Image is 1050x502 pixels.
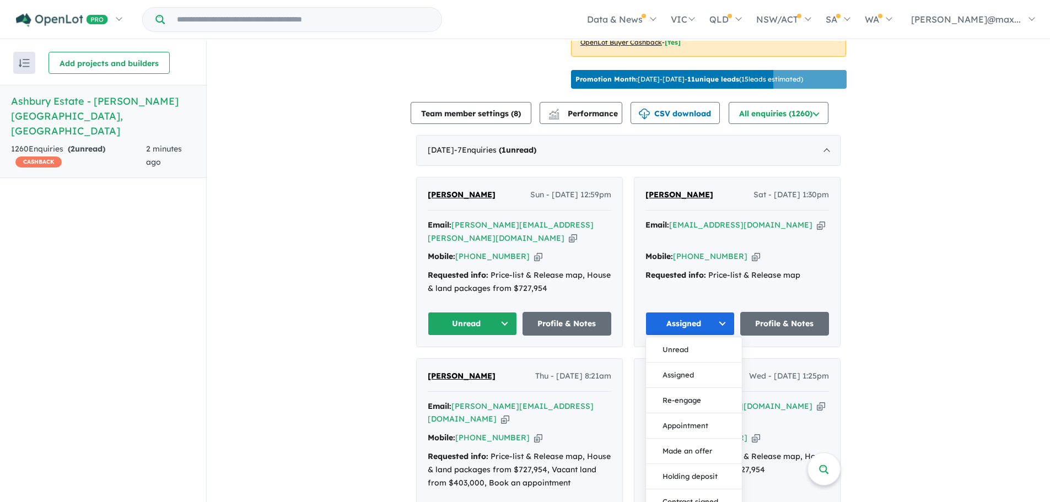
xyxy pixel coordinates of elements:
[428,450,611,489] div: Price-list & Release map, House & land packages from $727,954, Vacant land from $403,000, Book an...
[416,135,841,166] div: [DATE]
[15,156,62,168] span: CASHBACK
[639,109,650,120] img: download icon
[817,219,825,231] button: Copy
[49,52,170,74] button: Add projects and builders
[646,337,742,363] button: Unread
[19,59,30,67] img: sort.svg
[428,371,496,381] span: [PERSON_NAME]
[645,188,713,202] a: [PERSON_NAME]
[645,270,706,280] strong: Requested info:
[911,14,1021,25] span: [PERSON_NAME]@max...
[669,220,812,230] a: [EMAIL_ADDRESS][DOMAIN_NAME]
[499,145,536,155] strong: ( unread)
[428,370,496,383] a: [PERSON_NAME]
[645,269,829,282] div: Price-list & Release map
[428,433,455,442] strong: Mobile:
[428,270,488,280] strong: Requested info:
[752,432,760,444] button: Copy
[753,188,829,202] span: Sat - [DATE] 1:30pm
[646,363,742,388] button: Assigned
[540,102,622,124] button: Performance
[530,188,611,202] span: Sun - [DATE] 12:59pm
[665,38,681,46] span: [Yes]
[645,190,713,199] span: [PERSON_NAME]
[729,102,828,124] button: All enquiries (1260)
[428,220,451,230] strong: Email:
[687,75,739,83] b: 11 unique leads
[11,94,195,138] h5: Ashbury Estate - [PERSON_NAME][GEOGRAPHIC_DATA] , [GEOGRAPHIC_DATA]
[428,401,451,411] strong: Email:
[646,388,742,413] button: Re-engage
[514,109,518,118] span: 8
[501,413,509,425] button: Copy
[11,143,146,169] div: 1260 Enquir ies
[645,312,735,336] button: Assigned
[817,401,825,412] button: Copy
[646,413,742,439] button: Appointment
[523,312,612,336] a: Profile & Notes
[411,102,531,124] button: Team member settings (8)
[580,38,662,46] u: OpenLot Buyer Cashback
[455,251,530,261] a: [PHONE_NUMBER]
[71,144,75,154] span: 2
[534,251,542,262] button: Copy
[428,312,517,336] button: Unread
[645,251,673,261] strong: Mobile:
[575,75,638,83] b: Promotion Month:
[740,312,830,336] a: Profile & Notes
[428,188,496,202] a: [PERSON_NAME]
[428,401,594,424] a: [PERSON_NAME][EMAIL_ADDRESS][DOMAIN_NAME]
[167,8,439,31] input: Try estate name, suburb, builder or developer
[455,433,530,442] a: [PHONE_NUMBER]
[569,233,577,244] button: Copy
[454,145,536,155] span: - 7 Enquir ies
[68,144,105,154] strong: ( unread)
[428,251,455,261] strong: Mobile:
[146,144,182,167] span: 2 minutes ago
[646,464,742,489] button: Holding deposit
[673,251,747,261] a: [PHONE_NUMBER]
[548,112,559,120] img: bar-chart.svg
[16,13,108,27] img: Openlot PRO Logo White
[550,109,618,118] span: Performance
[631,102,720,124] button: CSV download
[428,220,594,243] a: [PERSON_NAME][EMAIL_ADDRESS][PERSON_NAME][DOMAIN_NAME]
[549,109,559,115] img: line-chart.svg
[428,269,611,295] div: Price-list & Release map, House & land packages from $727,954
[428,190,496,199] span: [PERSON_NAME]
[645,220,669,230] strong: Email:
[428,451,488,461] strong: Requested info:
[502,145,506,155] span: 1
[752,251,760,262] button: Copy
[749,370,829,383] span: Wed - [DATE] 1:25pm
[535,370,611,383] span: Thu - [DATE] 8:21am
[575,74,803,84] p: [DATE] - [DATE] - ( 15 leads estimated)
[646,439,742,464] button: Made an offer
[534,432,542,444] button: Copy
